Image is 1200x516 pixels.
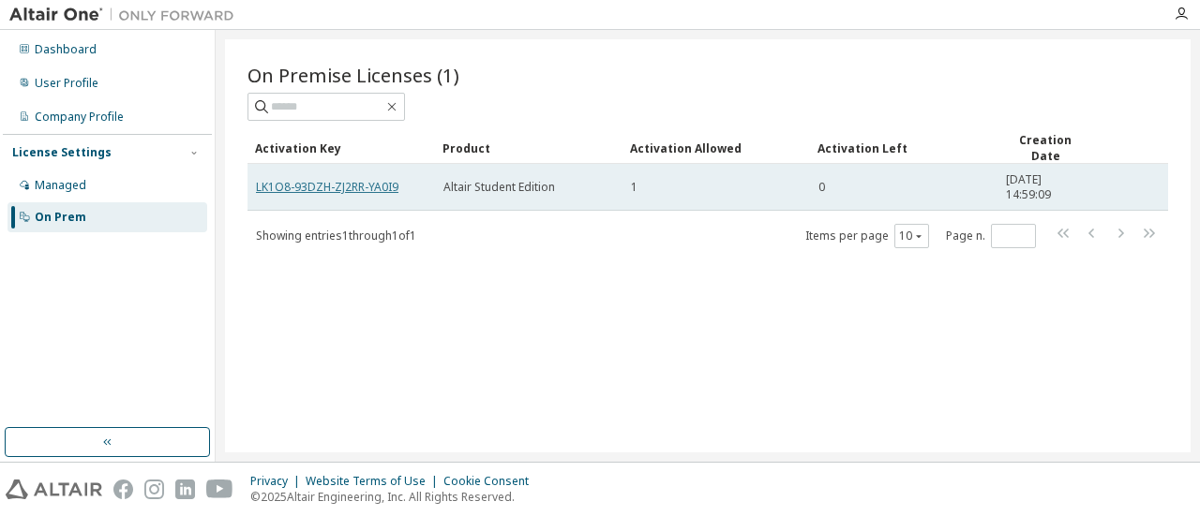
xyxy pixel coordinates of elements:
[442,133,615,163] div: Product
[443,474,540,489] div: Cookie Consent
[12,145,112,160] div: License Settings
[250,489,540,505] p: © 2025 Altair Engineering, Inc. All Rights Reserved.
[256,179,398,195] a: LK1O8-93DZH-ZJ2RR-YA0I9
[805,224,929,248] span: Items per page
[35,110,124,125] div: Company Profile
[6,479,102,499] img: altair_logo.svg
[35,42,97,57] div: Dashboard
[818,180,825,195] span: 0
[247,62,459,88] span: On Premise Licenses (1)
[35,210,86,225] div: On Prem
[250,474,306,489] div: Privacy
[113,479,133,499] img: facebook.svg
[443,180,555,195] span: Altair Student Edition
[35,178,86,193] div: Managed
[256,228,416,243] span: Showing entries 1 through 1 of 1
[946,224,1036,248] span: Page n.
[631,180,637,195] span: 1
[206,479,233,499] img: youtube.svg
[35,76,98,91] div: User Profile
[175,479,195,499] img: linkedin.svg
[630,133,802,163] div: Activation Allowed
[899,229,924,243] button: 10
[306,474,443,489] div: Website Terms of Use
[1006,172,1085,202] span: [DATE] 14:59:09
[144,479,164,499] img: instagram.svg
[817,133,990,163] div: Activation Left
[9,6,244,24] img: Altair One
[1005,132,1086,164] div: Creation Date
[255,133,427,163] div: Activation Key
